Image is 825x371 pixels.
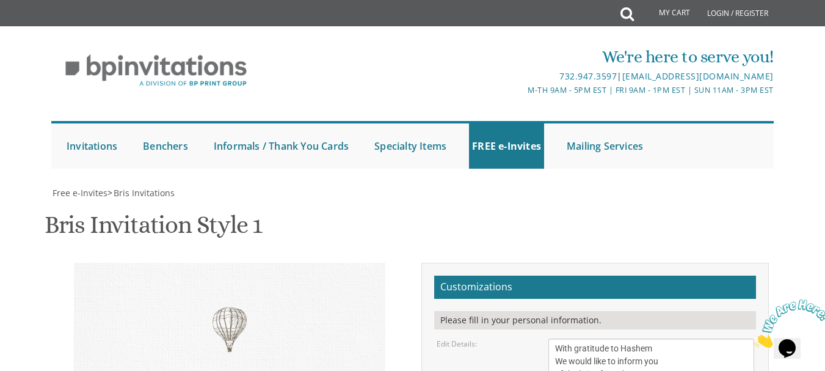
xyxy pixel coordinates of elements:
[51,187,107,199] a: Free e-Invites
[371,123,449,169] a: Specialty Items
[45,211,262,248] h1: Bris Invitation Style 1
[51,45,261,96] img: BP Invitation Loft
[434,276,756,299] h2: Customizations
[211,123,352,169] a: Informals / Thank You Cards
[559,70,617,82] a: 732.947.3597
[564,123,646,169] a: Mailing Services
[64,123,120,169] a: Invitations
[622,70,774,82] a: [EMAIL_ADDRESS][DOMAIN_NAME]
[749,295,825,353] iframe: chat widget
[107,187,175,199] span: >
[633,1,699,26] a: My Cart
[293,45,774,69] div: We're here to serve you!
[469,123,544,169] a: FREE e-Invites
[114,187,175,199] span: Bris Invitations
[112,187,175,199] a: Bris Invitations
[293,84,774,97] div: M-Th 9am - 5pm EST | Fri 9am - 1pm EST | Sun 11am - 3pm EST
[293,69,774,84] div: |
[434,311,756,329] div: Please fill in your personal information.
[437,339,477,349] label: Edit Details:
[140,123,191,169] a: Benchers
[5,5,81,53] img: Chat attention grabber
[53,187,107,199] span: Free e-Invites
